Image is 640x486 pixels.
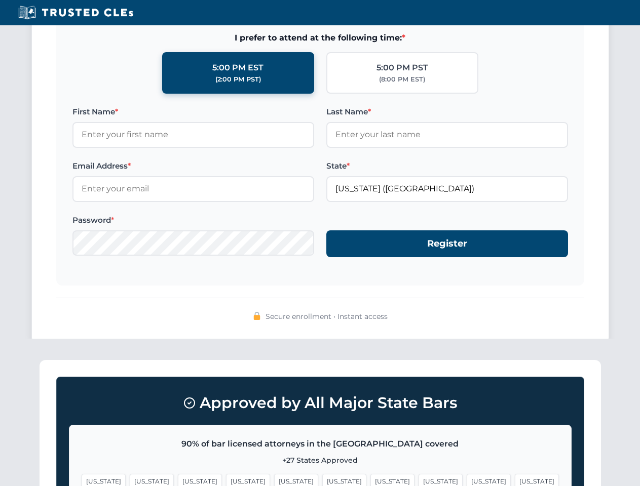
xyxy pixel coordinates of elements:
[266,311,388,322] span: Secure enrollment • Instant access
[326,160,568,172] label: State
[326,122,568,147] input: Enter your last name
[379,74,425,85] div: (8:00 PM EST)
[82,437,559,451] p: 90% of bar licensed attorneys in the [GEOGRAPHIC_DATA] covered
[377,61,428,74] div: 5:00 PM PST
[72,214,314,226] label: Password
[72,122,314,147] input: Enter your first name
[253,312,261,320] img: 🔒
[212,61,263,74] div: 5:00 PM EST
[326,230,568,257] button: Register
[215,74,261,85] div: (2:00 PM PST)
[326,176,568,201] input: Florida (FL)
[72,31,568,45] span: I prefer to attend at the following time:
[15,5,136,20] img: Trusted CLEs
[69,389,572,417] h3: Approved by All Major State Bars
[326,106,568,118] label: Last Name
[82,455,559,466] p: +27 States Approved
[72,176,314,201] input: Enter your email
[72,106,314,118] label: First Name
[72,160,314,172] label: Email Address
